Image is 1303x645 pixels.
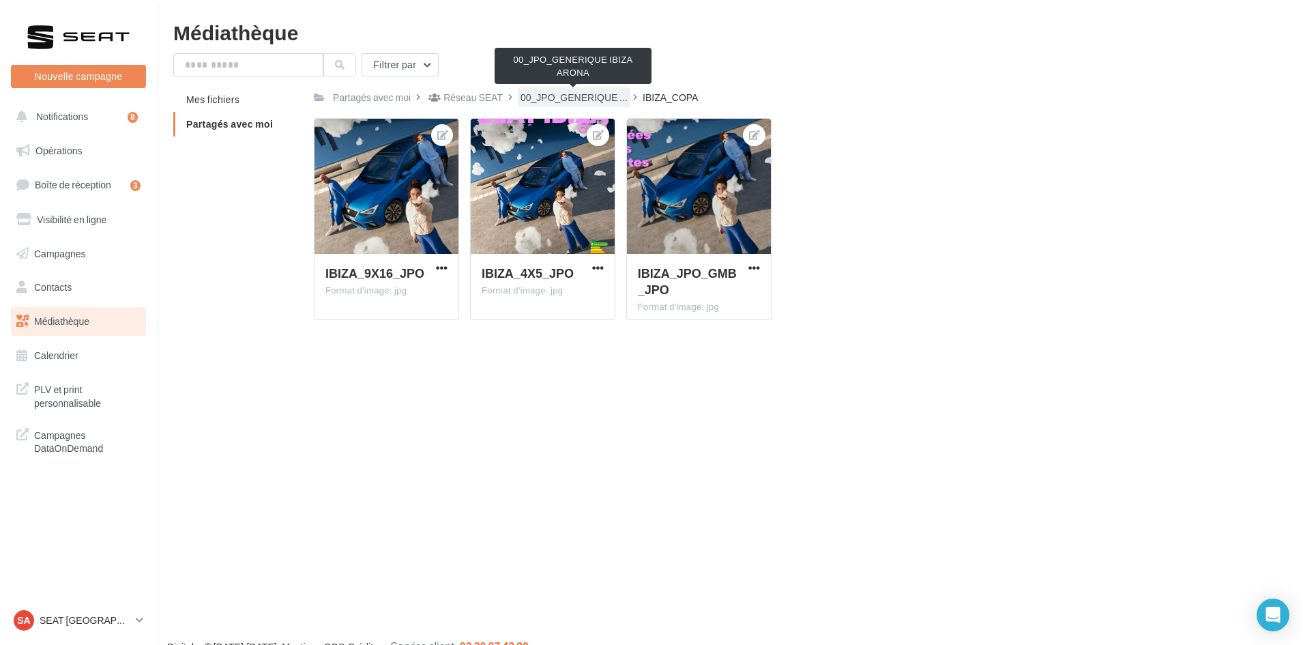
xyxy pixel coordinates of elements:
[34,247,86,259] span: Campagnes
[8,341,149,370] a: Calendrier
[37,214,106,225] span: Visibilité en ligne
[482,285,604,297] div: Format d'image: jpg
[34,281,72,293] span: Contacts
[495,48,651,84] div: 00_JPO_GENERIQUE IBIZA ARONA
[521,91,628,104] span: 00_JPO_GENERIQUE ...
[36,111,88,122] span: Notifications
[362,53,439,76] button: Filtrer par
[325,285,448,297] div: Format d'image: jpg
[17,614,30,627] span: SA
[333,91,411,104] div: Partagés avec moi
[11,65,146,88] button: Nouvelle campagne
[643,91,698,104] div: IBIZA_COPA
[34,426,141,455] span: Campagnes DataOnDemand
[8,240,149,268] a: Campagnes
[35,145,82,156] span: Opérations
[34,349,78,361] span: Calendrier
[8,420,149,461] a: Campagnes DataOnDemand
[40,614,130,627] p: SEAT [GEOGRAPHIC_DATA]
[8,375,149,415] a: PLV et print personnalisable
[186,94,239,105] span: Mes fichiers
[34,380,141,410] span: PLV et print personnalisable
[8,205,149,234] a: Visibilité en ligne
[128,112,138,123] div: 8
[482,266,574,281] span: IBIZA_4X5_JPO
[443,91,503,104] div: Réseau SEAT
[325,266,424,281] span: IBIZA_9X16_JPO
[638,301,760,313] div: Format d'image: jpg
[8,170,149,199] a: Boîte de réception3
[34,315,89,327] span: Médiathèque
[8,307,149,336] a: Médiathèque
[1257,599,1289,631] div: Open Intercom Messenger
[638,266,737,297] span: IBIZA_JPO_GMB_JPO
[8,273,149,302] a: Contacts
[186,118,273,130] span: Partagés avec moi
[173,22,1287,42] div: Médiathèque
[11,607,146,633] a: SA SEAT [GEOGRAPHIC_DATA]
[130,180,141,191] div: 3
[35,179,111,190] span: Boîte de réception
[8,102,143,131] button: Notifications 8
[8,137,149,165] a: Opérations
